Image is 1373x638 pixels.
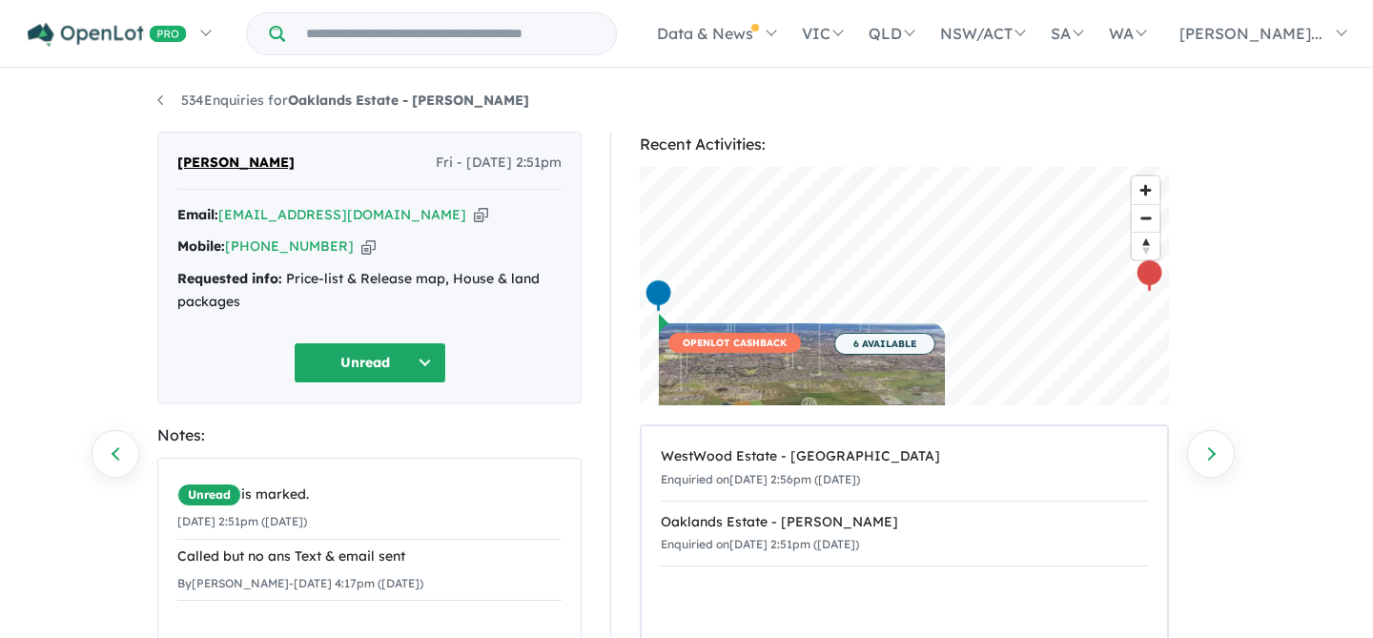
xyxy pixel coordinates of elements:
[177,206,218,223] strong: Email:
[1136,258,1164,294] div: Map marker
[659,323,945,466] a: OPENLOT CASHBACK 6 AVAILABLE
[177,152,295,175] span: [PERSON_NAME]
[177,576,423,590] small: By [PERSON_NAME] - [DATE] 4:17pm ([DATE])
[225,237,354,255] a: [PHONE_NUMBER]
[640,167,1169,405] canvas: Map
[361,237,376,257] button: Copy
[661,501,1148,567] a: Oaklands Estate - [PERSON_NAME]Enquiried on[DATE] 2:51pm ([DATE])
[288,92,529,109] strong: Oaklands Estate - [PERSON_NAME]
[177,484,562,506] div: is marked.
[177,270,282,287] strong: Requested info:
[289,13,612,54] input: Try estate name, suburb, builder or developer
[218,206,466,223] a: [EMAIL_ADDRESS][DOMAIN_NAME]
[177,484,241,506] span: Unread
[1132,232,1159,259] button: Reset bearing to north
[661,436,1148,502] a: WestWood Estate - [GEOGRAPHIC_DATA]Enquiried on[DATE] 2:56pm ([DATE])
[1179,24,1322,43] span: [PERSON_NAME]...
[668,333,801,353] span: OPENLOT CASHBACK
[661,445,1148,468] div: WestWood Estate - [GEOGRAPHIC_DATA]
[645,278,673,314] div: Map marker
[1132,204,1159,232] button: Zoom out
[177,514,307,528] small: [DATE] 2:51pm ([DATE])
[177,237,225,255] strong: Mobile:
[834,333,935,355] span: 6 AVAILABLE
[661,537,859,551] small: Enquiried on [DATE] 2:51pm ([DATE])
[1132,205,1159,232] span: Zoom out
[157,92,529,109] a: 534Enquiries forOaklands Estate - [PERSON_NAME]
[28,23,187,47] img: Openlot PRO Logo White
[661,511,1148,534] div: Oaklands Estate - [PERSON_NAME]
[436,152,562,175] span: Fri - [DATE] 2:51pm
[177,268,562,314] div: Price-list & Release map, House & land packages
[661,472,860,486] small: Enquiried on [DATE] 2:56pm ([DATE])
[474,205,488,225] button: Copy
[1132,176,1159,204] button: Zoom in
[157,422,582,448] div: Notes:
[1132,233,1159,259] span: Reset bearing to north
[294,342,446,383] button: Unread
[640,132,1169,157] div: Recent Activities:
[177,545,562,568] div: Called but no ans Text & email sent
[157,90,1216,113] nav: breadcrumb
